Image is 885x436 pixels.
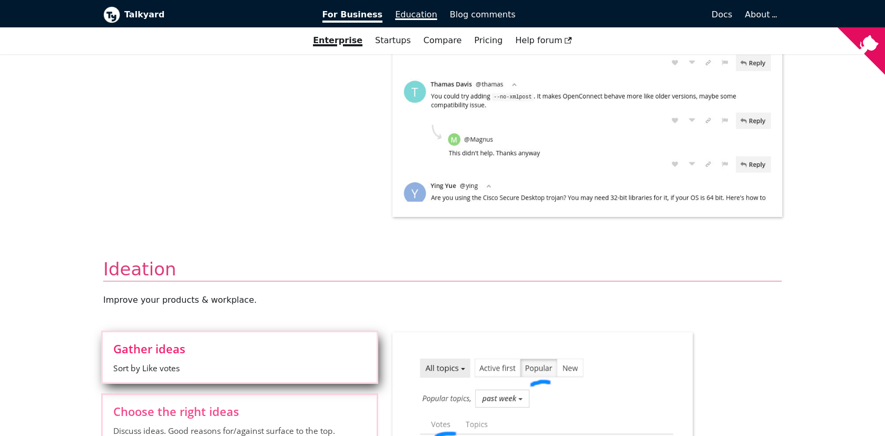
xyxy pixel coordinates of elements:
a: Blog comments [444,6,522,24]
a: Talkyard logoTalkyard [103,6,308,23]
b: Talkyard [124,8,308,22]
p: Improve your products & workplace . [103,294,782,306]
span: Education [395,9,437,19]
h2: Ideation [103,258,782,282]
img: Talkyard logo [103,6,120,23]
a: Enterprise [307,32,369,49]
a: About [745,9,775,19]
a: Docs [522,6,739,24]
span: Sort by Like votes [113,362,366,374]
span: Choose the right ideas [113,405,366,417]
a: Startups [369,32,417,49]
a: Help forum [509,32,578,49]
span: For Business [322,9,383,23]
a: Pricing [468,32,509,49]
a: Education [389,6,444,24]
span: Docs [712,9,732,19]
span: Blog comments [450,9,516,19]
span: Gather ideas [113,343,366,354]
a: For Business [316,6,389,24]
a: Compare [424,35,462,45]
span: Help forum [515,35,572,45]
